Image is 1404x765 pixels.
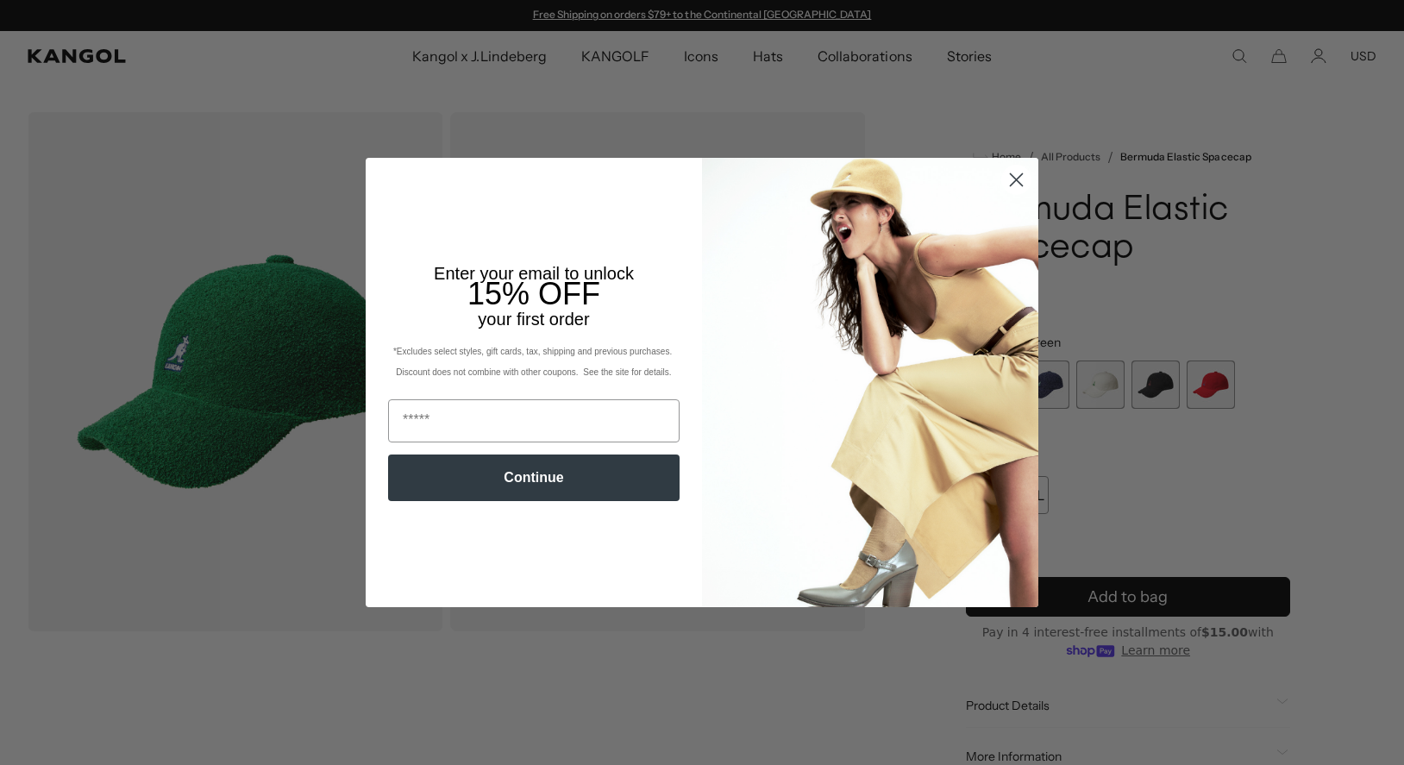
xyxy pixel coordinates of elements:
button: Continue [388,455,680,501]
span: 15% OFF [467,276,600,311]
span: your first order [478,310,589,329]
span: Enter your email to unlock [434,264,634,283]
button: Close dialog [1001,165,1031,195]
span: *Excludes select styles, gift cards, tax, shipping and previous purchases. Discount does not comb... [393,347,674,377]
input: Email [388,399,680,442]
img: 93be19ad-e773-4382-80b9-c9d740c9197f.jpeg [702,158,1038,606]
